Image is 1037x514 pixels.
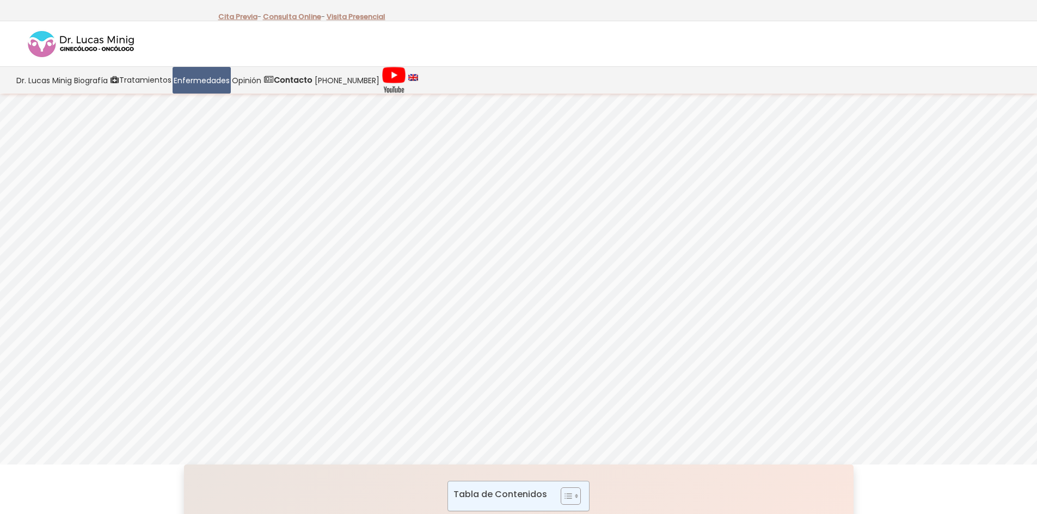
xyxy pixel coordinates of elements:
a: language english [407,67,419,94]
span: Dr. Lucas Minig [16,74,72,86]
a: Visita Presencial [327,11,385,22]
span: Biografía [74,74,108,86]
a: Consulta Online [263,11,321,22]
a: Biografía [73,67,109,94]
span: [PHONE_NUMBER] [315,74,379,86]
a: [PHONE_NUMBER] [314,67,381,94]
p: Tabla de Contenidos [453,488,547,500]
a: Tratamientos [109,67,173,94]
a: Toggle Table of Content [553,487,578,505]
p: - [218,10,261,24]
a: Dr. Lucas Minig [15,67,73,94]
a: Videos Youtube Ginecología [381,67,407,94]
span: Tratamientos [119,74,171,86]
strong: Contacto [274,75,312,85]
a: Opinión [231,67,262,94]
a: Enfermedades [173,67,231,94]
img: language english [408,74,418,80]
a: Contacto [262,67,314,94]
p: - [263,10,325,24]
span: Opinión [232,74,261,86]
img: Videos Youtube Ginecología [382,66,406,94]
a: Cita Previa [218,11,257,22]
span: Enfermedades [174,74,230,86]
